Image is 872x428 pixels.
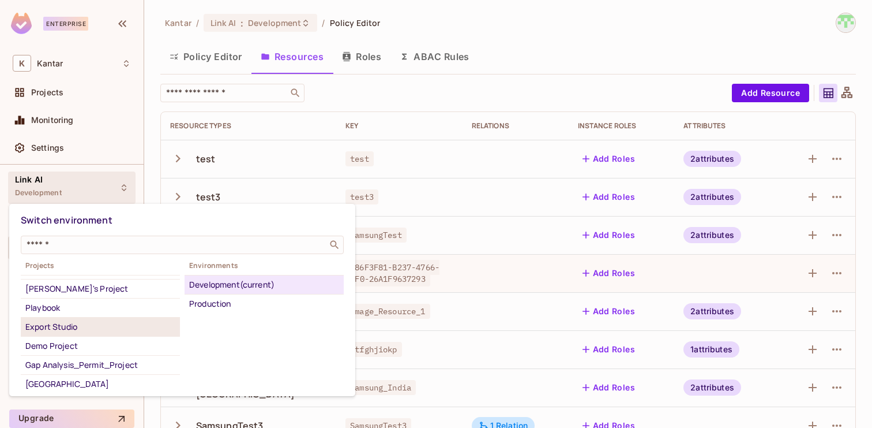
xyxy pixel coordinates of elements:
span: Switch environment [21,214,112,226]
div: Development (current) [189,278,339,292]
span: Environments [185,261,344,270]
div: [GEOGRAPHIC_DATA] [25,377,175,391]
div: Export Studio [25,320,175,334]
div: Gap Analysis_Permit_Project [25,358,175,372]
div: [PERSON_NAME]'s Project [25,282,175,296]
div: Demo Project [25,339,175,353]
div: Production [189,297,339,311]
div: Playbook [25,301,175,315]
span: Projects [21,261,180,270]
